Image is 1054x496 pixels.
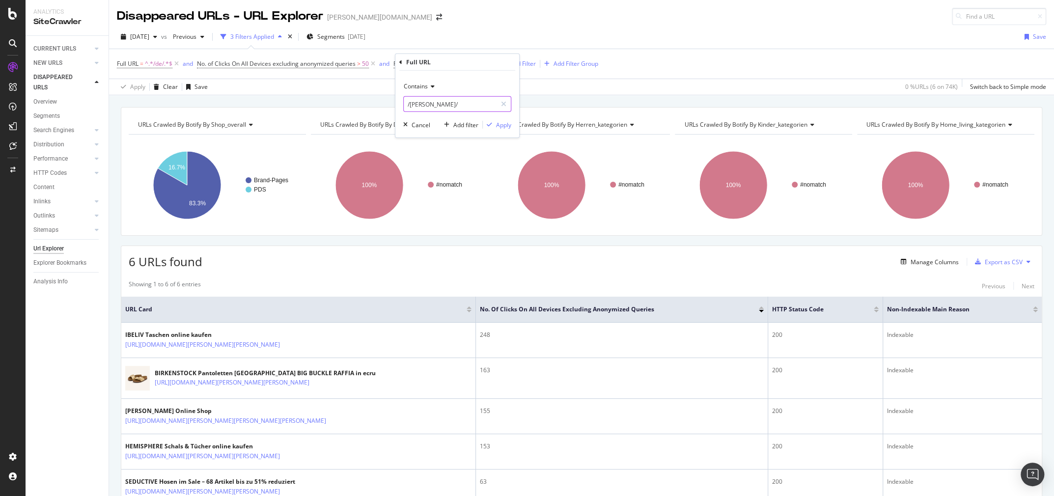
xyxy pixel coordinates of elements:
a: Search Engines [33,125,92,136]
div: A chart. [129,142,306,228]
h4: URLs Crawled By Botify By kinder_kategorien [682,117,843,133]
a: Distribution [33,139,92,150]
button: Manage Columns [897,256,959,268]
text: 100% [544,182,559,189]
div: HEMISPHERE Schals & Tücher online kaufen [125,442,323,451]
div: 200 [772,366,879,375]
a: Sitemaps [33,225,92,235]
text: 83.3% [189,200,206,207]
button: Next [1022,280,1034,292]
div: A chart. [311,142,488,228]
button: Apply [117,79,145,95]
div: CURRENT URLS [33,44,76,54]
div: Cancel [412,120,430,129]
svg: A chart. [675,142,852,228]
a: [URL][DOMAIN_NAME][PERSON_NAME][PERSON_NAME][PERSON_NAME] [125,416,326,426]
div: Previous [982,282,1005,290]
button: Cancel [399,120,430,130]
button: Export as CSV [971,254,1023,270]
button: 3 Filters Applied [217,29,286,45]
h4: URLs Crawled By Botify By damen_kategorien [318,117,479,133]
svg: A chart. [493,142,670,228]
span: Non-Indexable Main Reason [887,305,1018,314]
a: Overview [33,97,102,107]
a: HTTP Codes [33,168,92,178]
button: Previous [169,29,208,45]
div: [PERSON_NAME] Online Shop [125,407,369,415]
div: Apply [496,120,511,129]
div: Save [194,83,208,91]
img: main image [125,361,150,395]
button: Add filter [440,120,478,130]
div: and [183,59,193,68]
a: Analysis Info [33,276,102,287]
button: Save [1021,29,1046,45]
text: 100% [908,182,923,189]
div: 200 [772,442,879,451]
div: 200 [772,331,879,339]
div: Overview [33,97,57,107]
div: Analytics [33,8,101,16]
span: Previous [169,32,196,41]
text: 100% [361,182,377,189]
div: Apply [130,83,145,91]
div: Distribution [33,139,64,150]
text: #nomatch [618,181,644,188]
div: Performance [33,154,68,164]
div: BIRKENSTOCK Pantoletten [GEOGRAPHIC_DATA] BIG BUCKLE RAFFIA in ecru [155,369,376,378]
div: and [379,59,389,68]
div: Content [33,182,55,193]
div: Manage Columns [911,258,959,266]
span: URL Card [125,305,464,314]
span: = [140,59,143,68]
div: SiteCrawler [33,16,101,28]
svg: A chart. [857,142,1034,228]
div: [DATE] [348,32,365,41]
text: 16.7% [168,164,185,171]
div: Outlinks [33,211,55,221]
div: SEDUCTIVE Hosen im Sale – 68 Artikel bis zu 51% reduziert [125,477,323,486]
div: [PERSON_NAME][DOMAIN_NAME] [327,12,432,22]
a: Segments [33,111,102,121]
div: Indexable [887,331,1038,339]
span: > [357,59,361,68]
a: Inlinks [33,196,92,207]
div: Add Filter [510,59,536,68]
div: HTTP Codes [33,168,67,178]
div: Sitemaps [33,225,58,235]
div: Indexable [887,477,1038,486]
span: URLs Crawled By Botify By home_living_kategorien [866,120,1005,129]
button: Previous [982,280,1005,292]
text: #nomatch [436,181,462,188]
span: URLs Crawled By Botify By shop_overall [138,120,246,129]
div: 200 [772,407,879,415]
text: #nomatch [800,181,826,188]
text: #nomatch [982,181,1008,188]
button: Save [182,79,208,95]
div: 153 [480,442,764,451]
div: Indexable [887,366,1038,375]
div: Next [1022,282,1034,290]
a: Url Explorer [33,244,102,254]
a: CURRENT URLS [33,44,92,54]
div: Disappeared URLs - URL Explorer [117,8,323,25]
div: Inlinks [33,196,51,207]
text: Brand-Pages [254,177,288,184]
div: arrow-right-arrow-left [436,14,442,21]
button: Apply [483,120,511,130]
div: Save [1033,32,1046,41]
button: [DATE] [117,29,161,45]
span: HTTP Status Code [772,305,859,314]
button: Add Filter Group [540,58,598,70]
div: IBELIV Taschen online kaufen [125,331,323,339]
span: No. of Clicks On All Devices excluding anonymized queries [480,305,744,314]
span: URLs Crawled By Botify By kinder_kategorien [684,120,807,129]
div: NEW URLS [33,58,62,68]
span: Full URL [117,59,139,68]
a: DISAPPEARED URLS [33,72,92,93]
span: URLs Crawled By Botify By herren_kategorien [502,120,627,129]
text: 100% [726,182,741,189]
div: Url Explorer [33,244,64,254]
